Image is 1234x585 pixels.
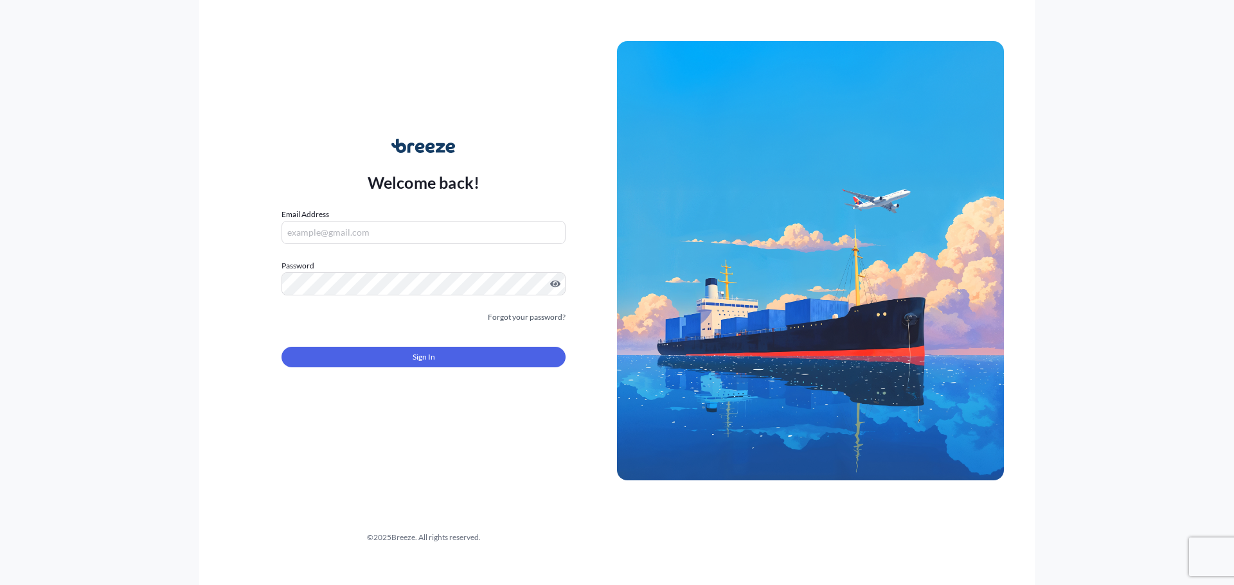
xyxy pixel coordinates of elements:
button: Show password [550,279,560,289]
span: Sign In [413,351,435,363]
input: example@gmail.com [282,221,566,244]
div: © 2025 Breeze. All rights reserved. [230,531,617,544]
button: Sign In [282,347,566,367]
label: Password [282,259,566,272]
img: Ship illustration [617,41,1004,480]
p: Welcome back! [368,172,480,193]
a: Forgot your password? [488,311,566,324]
label: Email Address [282,208,329,221]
